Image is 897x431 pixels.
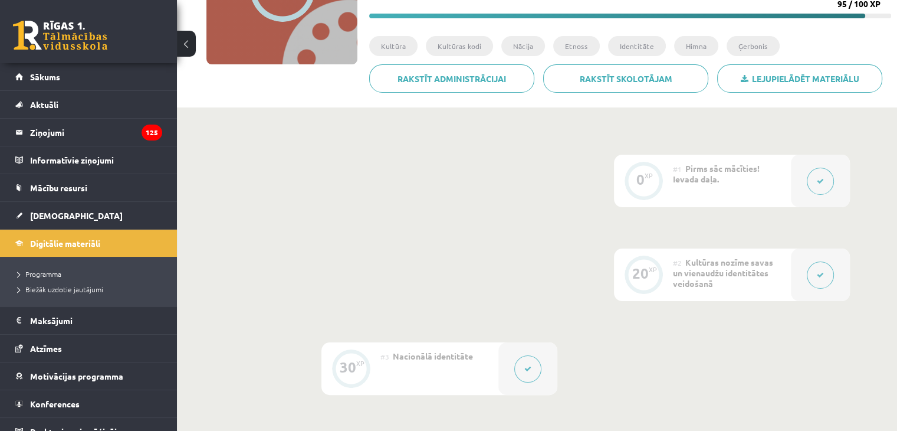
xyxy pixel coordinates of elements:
span: Digitālie materiāli [30,238,100,249]
span: Atzīmes [30,343,62,354]
div: 20 [632,268,649,279]
span: #1 [673,164,682,174]
a: Biežāk uzdotie jautājumi [18,284,165,295]
span: Aktuāli [30,99,58,110]
span: #2 [673,258,682,267]
span: Motivācijas programma [30,371,123,381]
span: Biežāk uzdotie jautājumi [18,285,103,294]
a: Digitālie materiāli [15,230,162,257]
a: [DEMOGRAPHIC_DATA] [15,202,162,229]
span: Nacionālā identitāte [393,351,473,361]
li: Etnoss [553,36,600,56]
div: 30 [340,362,356,373]
a: Sākums [15,63,162,90]
li: Ģerbonis [727,36,780,56]
li: Identitāte [608,36,666,56]
span: Konferences [30,399,80,409]
div: 0 [636,174,645,185]
a: Konferences [15,390,162,417]
li: Himna [674,36,718,56]
div: XP [649,266,657,273]
a: Motivācijas programma [15,363,162,390]
legend: Informatīvie ziņojumi [30,146,162,174]
a: Maksājumi [15,307,162,334]
a: Programma [18,269,165,279]
i: 125 [142,125,162,141]
span: #3 [380,352,389,361]
legend: Maksājumi [30,307,162,334]
legend: Ziņojumi [30,119,162,146]
span: Programma [18,269,61,279]
a: Informatīvie ziņojumi [15,146,162,174]
a: Rakstīt skolotājam [543,64,708,93]
li: Kultūras kodi [426,36,493,56]
a: Rīgas 1. Tālmācības vidusskola [13,21,107,50]
a: Mācību resursi [15,174,162,201]
span: Sākums [30,71,60,82]
a: Aktuāli [15,91,162,118]
div: XP [356,360,364,367]
li: Nācija [501,36,545,56]
span: [DEMOGRAPHIC_DATA] [30,210,123,221]
div: XP [645,172,653,179]
span: Mācību resursi [30,182,87,193]
a: Rakstīt administrācijai [369,64,534,93]
span: Pirms sāc mācīties! Ievada daļa. [673,163,760,184]
li: Kultūra [369,36,418,56]
a: Ziņojumi125 [15,119,162,146]
a: Atzīmes [15,335,162,362]
span: Kultūras nozīme savas un vienaudžu identitātes veidošanā [673,257,773,289]
a: Lejupielādēt materiālu [717,64,882,93]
